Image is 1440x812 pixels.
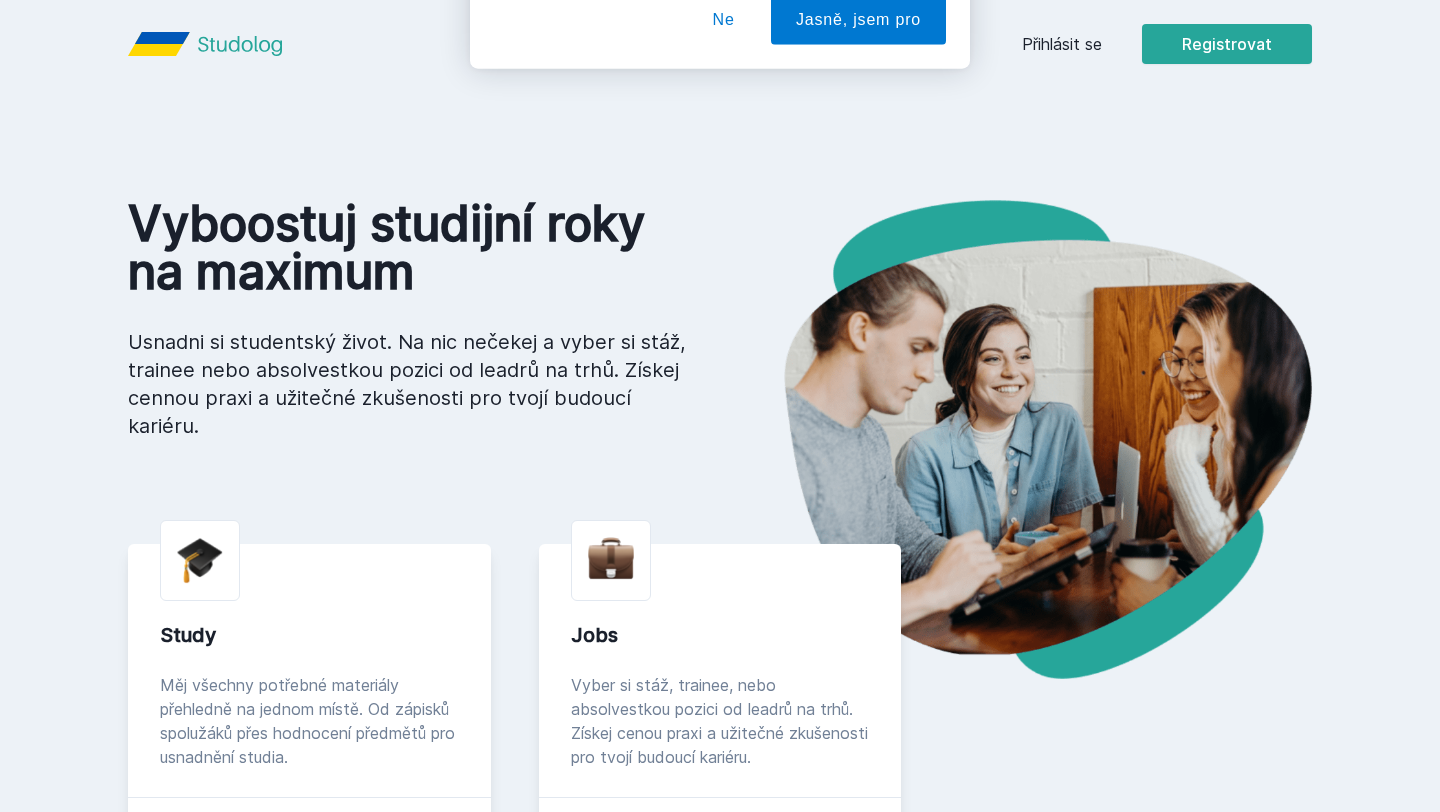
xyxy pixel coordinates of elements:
h1: Vyboostuj studijní roky na maximum [128,200,688,296]
button: Jasně, jsem pro [771,104,946,154]
img: briefcase.png [588,533,634,584]
button: Ne [688,104,760,154]
p: Usnadni si studentský život. Na nic nečekej a vyber si stáž, trainee nebo absolvestkou pozici od ... [128,328,688,440]
div: Měj všechny potřebné materiály přehledně na jednom místě. Od zápisků spolužáků přes hodnocení pře... [160,673,459,769]
div: Vyber si stáž, trainee, nebo absolvestkou pozici od leadrů na trhů. Získej cenou praxi a užitečné... [571,673,870,769]
img: hero.png [720,200,1312,679]
div: [PERSON_NAME] dostávat tipy ohledně studia, nových testů, hodnocení učitelů a předmětů? [574,24,946,70]
div: Study [160,621,459,649]
div: Jobs [571,621,870,649]
img: notification icon [494,24,574,104]
img: graduation-cap.png [177,537,223,584]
